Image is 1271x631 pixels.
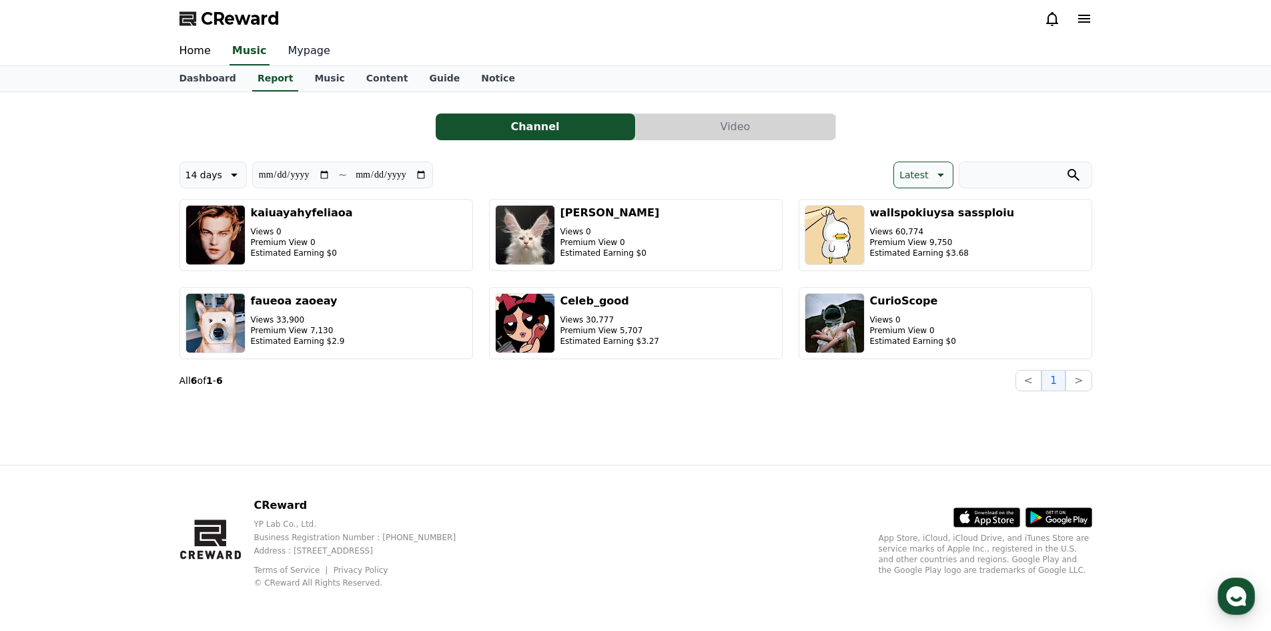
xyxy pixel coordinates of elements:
a: Dashboard [169,66,247,91]
h3: [PERSON_NAME] [560,205,660,221]
p: Views 0 [251,226,353,237]
button: Celeb_good Views 30,777 Premium View 5,707 Estimated Earning $3.27 [489,287,783,359]
a: Settings [172,423,256,457]
button: wallspokiuysa sassploiu Views 60,774 Premium View 9,750 Estimated Earning $3.68 [799,199,1092,271]
p: © CReward All Rights Reserved. [254,578,477,588]
img: kaiuayahyfeliaoa [185,205,246,265]
p: Estimated Earning $3.27 [560,336,659,347]
h3: faueoa zaoeay [251,293,345,309]
p: Views 0 [560,226,660,237]
button: kaiuayahyfeliaoa Views 0 Premium View 0 Estimated Earning $0 [179,199,473,271]
button: > [1066,370,1092,391]
button: [PERSON_NAME] Views 0 Premium View 0 Estimated Earning $0 [489,199,783,271]
h3: Celeb_good [560,293,659,309]
p: CReward [254,497,477,513]
p: Views 0 [870,314,956,325]
button: Latest [893,162,953,188]
p: Premium View 0 [560,237,660,248]
p: App Store, iCloud, iCloud Drive, and iTunes Store are service marks of Apple Inc., registered in ... [879,533,1092,576]
p: 14 days [185,166,222,184]
a: Notice [470,66,526,91]
p: Premium View 7,130 [251,325,345,336]
a: Terms of Service [254,566,330,575]
span: Home [34,443,57,454]
p: Premium View 9,750 [870,237,1015,248]
button: < [1015,370,1041,391]
a: Music [230,37,270,65]
img: wallspokiuysa sassploiu [805,205,865,265]
a: Privacy Policy [334,566,388,575]
p: Premium View 0 [870,325,956,336]
p: Views 33,900 [251,314,345,325]
strong: 6 [191,375,197,386]
a: Messages [88,423,172,457]
p: Estimated Earning $0 [251,248,353,258]
p: Address : [STREET_ADDRESS] [254,546,477,556]
p: ~ [338,167,347,183]
p: Views 60,774 [870,226,1015,237]
button: 1 [1041,370,1066,391]
img: CurioScope [805,293,865,353]
p: Estimated Earning $0 [560,248,660,258]
p: Premium View 5,707 [560,325,659,336]
a: Guide [418,66,470,91]
p: Latest [899,166,928,184]
p: YP Lab Co., Ltd. [254,519,477,530]
strong: 1 [206,375,213,386]
img: Celeb_good [495,293,555,353]
a: Music [304,66,355,91]
a: CReward [179,8,280,29]
span: Messages [111,444,150,455]
a: Home [4,423,88,457]
a: Report [252,66,299,91]
a: Content [356,66,419,91]
p: All of - [179,374,223,387]
img: Lshmi Powell [495,205,555,265]
a: Home [169,37,222,65]
span: CReward [201,8,280,29]
button: faueoa zaoeay Views 33,900 Premium View 7,130 Estimated Earning $2.9 [179,287,473,359]
h3: CurioScope [870,293,956,309]
button: CurioScope Views 0 Premium View 0 Estimated Earning $0 [799,287,1092,359]
p: Premium View 0 [251,237,353,248]
p: Estimated Earning $0 [870,336,956,347]
h3: kaiuayahyfeliaoa [251,205,353,221]
h3: wallspokiuysa sassploiu [870,205,1015,221]
strong: 6 [216,375,223,386]
img: faueoa zaoeay [185,293,246,353]
span: Settings [197,443,230,454]
button: 14 days [179,162,247,188]
p: Estimated Earning $3.68 [870,248,1015,258]
button: Video [636,114,835,140]
p: Views 30,777 [560,314,659,325]
p: Estimated Earning $2.9 [251,336,345,347]
a: Channel [436,114,636,140]
p: Business Registration Number : [PHONE_NUMBER] [254,532,477,543]
a: Mypage [278,37,341,65]
button: Channel [436,114,635,140]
